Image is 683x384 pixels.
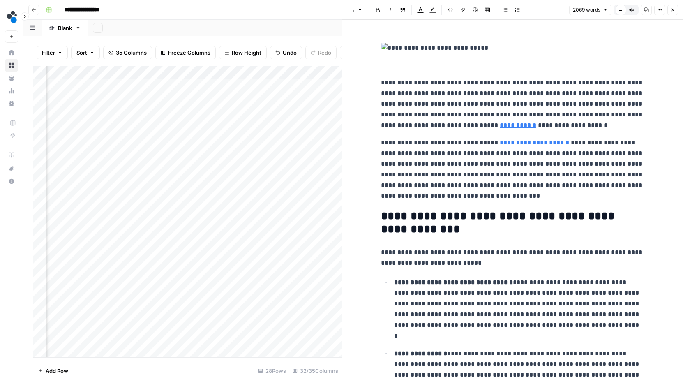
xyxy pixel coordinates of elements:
span: Redo [318,49,331,57]
div: What's new? [5,162,18,174]
span: Sort [76,49,87,57]
img: spot.ai Logo [5,9,20,24]
button: Freeze Columns [155,46,216,59]
button: 2069 words [569,5,611,15]
a: Settings [5,97,18,110]
button: Filter [37,46,68,59]
span: 35 Columns [116,49,147,57]
a: Browse [5,59,18,72]
span: Freeze Columns [168,49,210,57]
button: Add Row [33,364,73,377]
span: Add Row [46,367,68,375]
a: Blank [42,20,88,36]
button: What's new? [5,162,18,175]
a: Home [5,46,18,59]
button: Workspace: spot.ai [5,7,18,27]
div: Blank [58,24,72,32]
button: Redo [305,46,337,59]
button: Undo [270,46,302,59]
span: Filter [42,49,55,57]
button: Row Height [219,46,267,59]
a: Usage [5,84,18,97]
span: Row Height [232,49,261,57]
button: Help + Support [5,175,18,188]
a: AirOps Academy [5,148,18,162]
div: 28 Rows [255,364,289,377]
div: 32/35 Columns [289,364,341,377]
button: Sort [71,46,100,59]
span: 2069 words [573,6,600,14]
span: Undo [283,49,297,57]
button: 35 Columns [103,46,152,59]
a: Your Data [5,72,18,85]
